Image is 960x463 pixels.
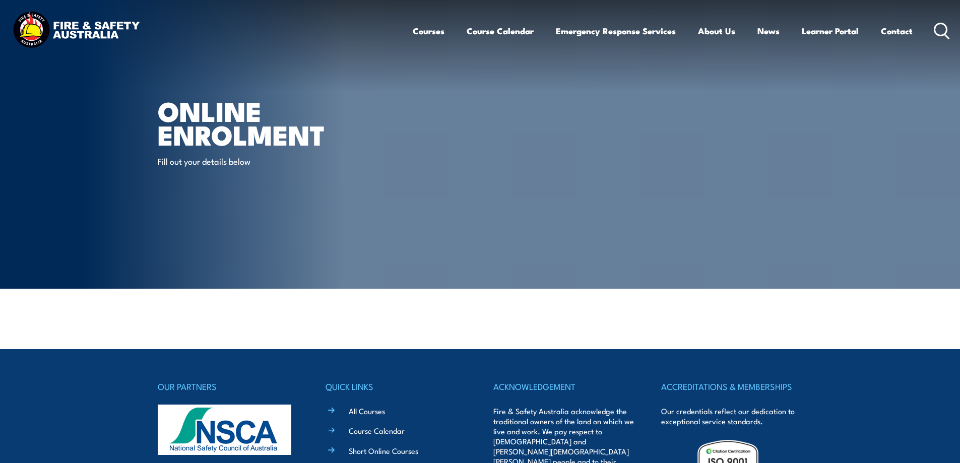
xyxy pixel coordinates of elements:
h4: ACKNOWLEDGEMENT [493,379,634,393]
a: Course Calendar [349,425,405,436]
img: nsca-logo-footer [158,405,291,455]
a: All Courses [349,406,385,416]
h4: QUICK LINKS [326,379,467,393]
h4: ACCREDITATIONS & MEMBERSHIPS [661,379,802,393]
a: About Us [698,18,735,44]
p: Our credentials reflect our dedication to exceptional service standards. [661,406,802,426]
h1: Online Enrolment [158,99,407,146]
a: Courses [413,18,444,44]
a: Learner Portal [802,18,859,44]
a: Short Online Courses [349,445,418,456]
a: News [757,18,780,44]
a: Emergency Response Services [556,18,676,44]
a: Course Calendar [467,18,534,44]
p: Fill out your details below [158,155,342,167]
h4: OUR PARTNERS [158,379,299,393]
a: Contact [881,18,913,44]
